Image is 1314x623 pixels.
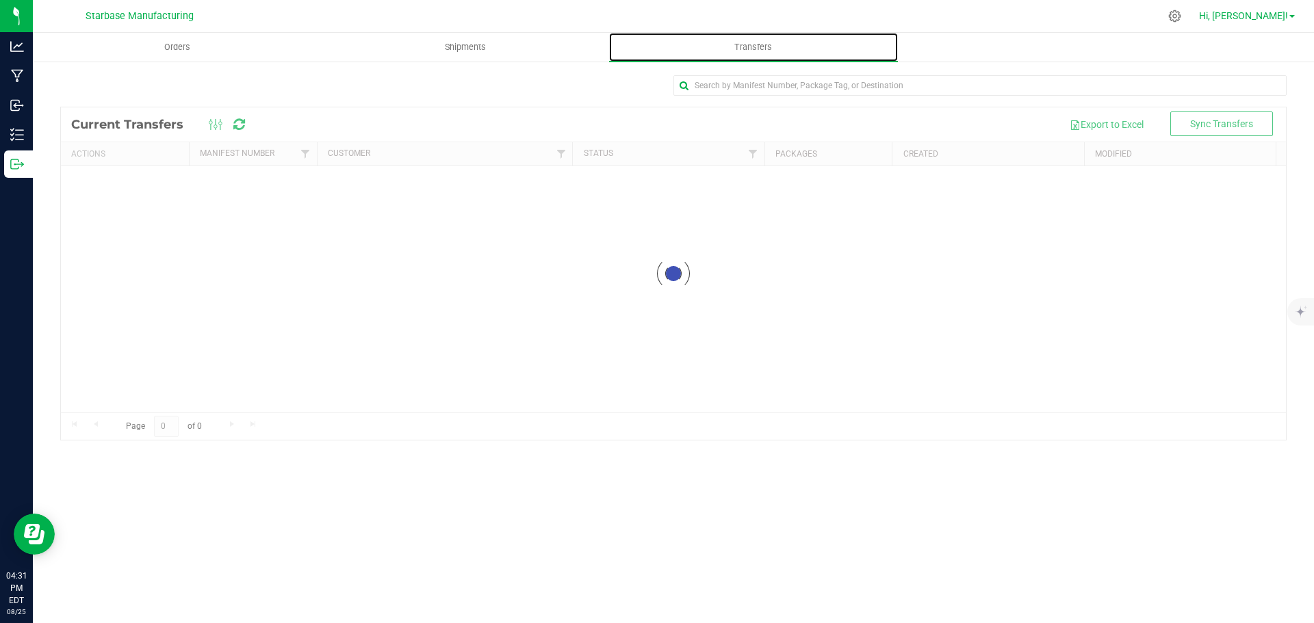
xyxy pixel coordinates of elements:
[6,607,27,617] p: 08/25
[6,570,27,607] p: 04:31 PM EDT
[33,33,321,62] a: Orders
[10,157,24,171] inline-svg: Outbound
[426,41,504,53] span: Shipments
[10,40,24,53] inline-svg: Analytics
[1199,10,1288,21] span: Hi, [PERSON_NAME]!
[673,75,1287,96] input: Search by Manifest Number, Package Tag, or Destination
[716,41,790,53] span: Transfers
[14,514,55,555] iframe: Resource center
[609,33,897,62] a: Transfers
[146,41,209,53] span: Orders
[86,10,194,22] span: Starbase Manufacturing
[1166,10,1183,23] div: Manage settings
[10,69,24,83] inline-svg: Manufacturing
[10,98,24,112] inline-svg: Inbound
[10,128,24,142] inline-svg: Inventory
[321,33,609,62] a: Shipments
